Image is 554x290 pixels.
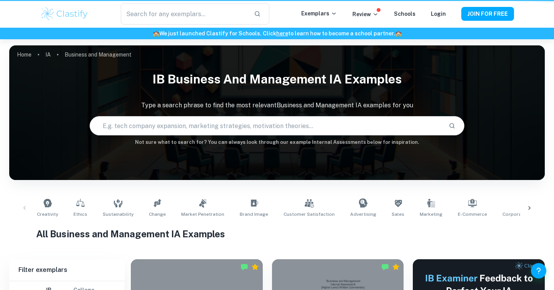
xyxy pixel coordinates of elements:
[153,30,159,37] span: 🏫
[9,67,545,92] h1: IB Business and Management IA examples
[40,6,89,22] img: Clastify logo
[103,211,133,218] span: Sustainability
[240,211,268,218] span: Brand Image
[301,9,337,18] p: Exemplars
[431,11,446,17] a: Login
[45,49,51,60] a: IA
[251,263,259,271] div: Premium
[276,30,288,37] a: here
[352,10,379,18] p: Review
[181,211,224,218] span: Market Penetration
[36,227,518,241] h1: All Business and Management IA Examples
[284,211,335,218] span: Customer Satisfaction
[395,30,402,37] span: 🏫
[420,211,442,218] span: Marketing
[9,138,545,146] h6: Not sure what to search for? You can always look through our example Internal Assessments below f...
[73,211,87,218] span: Ethics
[37,211,58,218] span: Creativity
[149,211,166,218] span: Change
[458,211,487,218] span: E-commerce
[502,211,554,218] span: Corporate Profitability
[65,50,132,59] p: Business and Management
[446,119,459,132] button: Search
[90,115,442,137] input: E.g. tech company expansion, marketing strategies, motivation theories...
[392,211,404,218] span: Sales
[17,49,32,60] a: Home
[394,11,415,17] a: Schools
[392,263,400,271] div: Premium
[9,101,545,110] p: Type a search phrase to find the most relevant Business and Management IA examples for you
[9,259,125,281] h6: Filter exemplars
[381,263,389,271] img: Marked
[531,263,546,278] button: Help and Feedback
[461,7,514,21] button: JOIN FOR FREE
[240,263,248,271] img: Marked
[121,3,248,25] input: Search for any exemplars...
[350,211,376,218] span: Advertising
[2,29,552,38] h6: We just launched Clastify for Schools. Click to learn how to become a school partner.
